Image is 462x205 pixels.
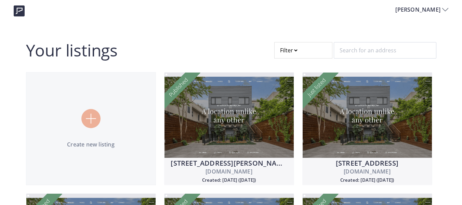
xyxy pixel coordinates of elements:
[26,72,156,185] a: Create new listing
[334,42,436,59] input: Search for an address
[395,5,442,14] span: [PERSON_NAME]
[26,140,156,149] p: Create new listing
[26,42,118,59] h2: Your listings
[14,5,25,16] img: logo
